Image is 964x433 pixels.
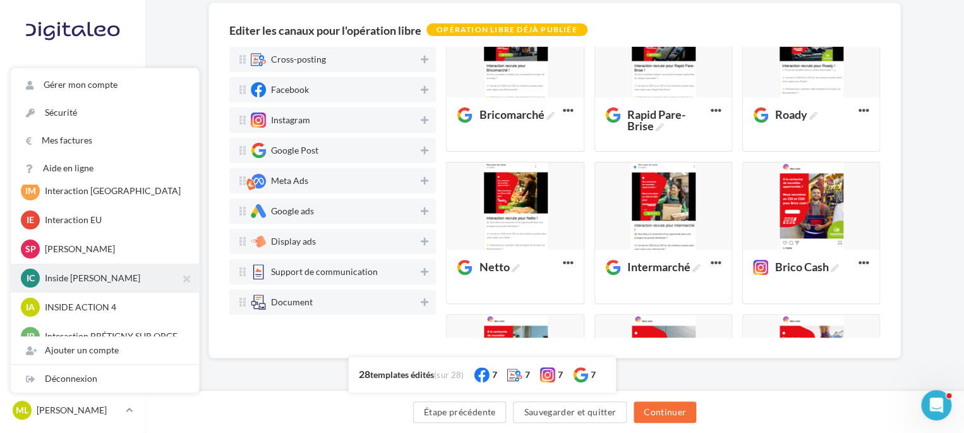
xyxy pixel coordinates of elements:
div: 7 [524,369,529,381]
div: Ajouter un compte [11,336,199,364]
div: Déconnexion [11,365,199,393]
a: Opérations [8,118,138,141]
span: ML [16,404,28,417]
div: Meta Ads [271,176,308,185]
div: Support de communication [271,267,378,276]
a: Médiathèque [8,203,138,226]
p: [PERSON_NAME] [45,243,184,255]
button: Étape précédente [413,401,507,423]
span: IM [25,185,36,197]
span: Roady [753,109,822,123]
div: Display ads [271,237,316,246]
span: IE [27,214,34,226]
a: Sécurité [11,99,199,126]
p: INSIDE ACTION 4 [45,301,184,314]
span: Brico Cash [753,261,844,275]
div: 7 [557,369,562,381]
span: IC [27,272,35,284]
span: 28 [359,368,370,380]
button: Continuer [634,401,696,423]
div: Google Post [271,146,318,155]
span: IA [26,301,35,314]
a: Mes factures [11,126,199,154]
p: Interaction BRÉTIGNY SUR ORGE [45,330,184,343]
div: Google ads [271,207,314,216]
span: Bricomarché [457,109,559,123]
div: Cross-posting [271,55,326,64]
span: Rapid Pare-Brise [627,109,706,131]
a: Aide en ligne [11,154,199,182]
div: Editer les canaux pour l'opération libre [229,25,421,36]
iframe: Intercom live chat [921,390,951,420]
a: Visibilité locale [8,174,138,197]
p: Inside [PERSON_NAME] [45,272,184,284]
a: ML [PERSON_NAME] [10,398,135,422]
p: [PERSON_NAME] [37,404,121,417]
span: Sp [25,243,36,255]
span: Brico Cash [775,261,839,272]
a: Gérer mon compte [11,71,199,99]
span: Netto [457,261,524,275]
div: Opération libre déjà publiée [426,23,587,36]
span: Intermarché [627,261,701,272]
div: 7 [590,369,595,381]
a: Boîte de réception 99+ [8,146,138,169]
a: Campagnes [8,259,138,282]
span: templates édités [370,369,434,380]
span: Roady [775,109,817,120]
span: Rapid Pare-Brise [605,109,711,123]
div: Facebook [271,85,309,94]
p: Interaction [GEOGRAPHIC_DATA] [45,185,184,197]
a: Mon réseau [8,231,138,253]
span: (sur 28) [434,370,464,380]
a: Tableau de bord [8,90,138,113]
button: Sauvegarder et quitter [513,401,627,423]
p: Interaction EU [45,214,184,226]
div: Document [271,298,313,307]
button: Notifications [8,62,133,85]
div: 7 [491,369,497,381]
span: Netto [479,261,519,272]
span: IB [27,330,35,343]
div: Instagram [271,116,310,125]
span: Bricomarché [479,109,554,120]
span: Intermarché [605,261,706,275]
